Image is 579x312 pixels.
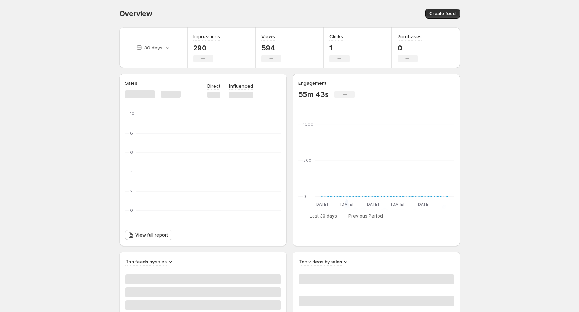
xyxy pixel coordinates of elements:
text: 4 [130,169,133,174]
a: View full report [125,230,172,240]
text: 10 [130,111,134,116]
span: Overview [119,9,152,18]
h3: Top videos by sales [299,258,342,265]
text: 6 [130,150,133,155]
text: [DATE] [416,202,429,207]
h3: Sales [125,79,137,87]
p: 0 [398,44,422,52]
text: 0 [303,194,306,199]
p: 30 days [144,44,162,51]
span: Last 30 days [310,213,337,219]
text: 2 [130,189,133,194]
text: 1000 [303,122,313,127]
text: [DATE] [365,202,379,207]
text: [DATE] [314,202,328,207]
text: 0 [130,208,133,213]
span: Previous Period [348,213,383,219]
p: 55m 43s [298,90,329,99]
text: [DATE] [340,202,353,207]
h3: Purchases [398,33,422,40]
p: 1 [329,44,350,52]
p: Direct [207,82,220,89]
h3: Top feeds by sales [125,258,167,265]
span: View full report [135,232,168,238]
h3: Views [261,33,275,40]
text: 8 [130,131,133,136]
span: Create feed [429,11,456,16]
text: [DATE] [391,202,404,207]
h3: Engagement [298,79,326,87]
text: 500 [303,158,312,163]
h3: Impressions [193,33,220,40]
button: Create feed [425,9,460,19]
p: Influenced [229,82,253,89]
p: 290 [193,44,220,52]
p: 594 [261,44,281,52]
h3: Clicks [329,33,343,40]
